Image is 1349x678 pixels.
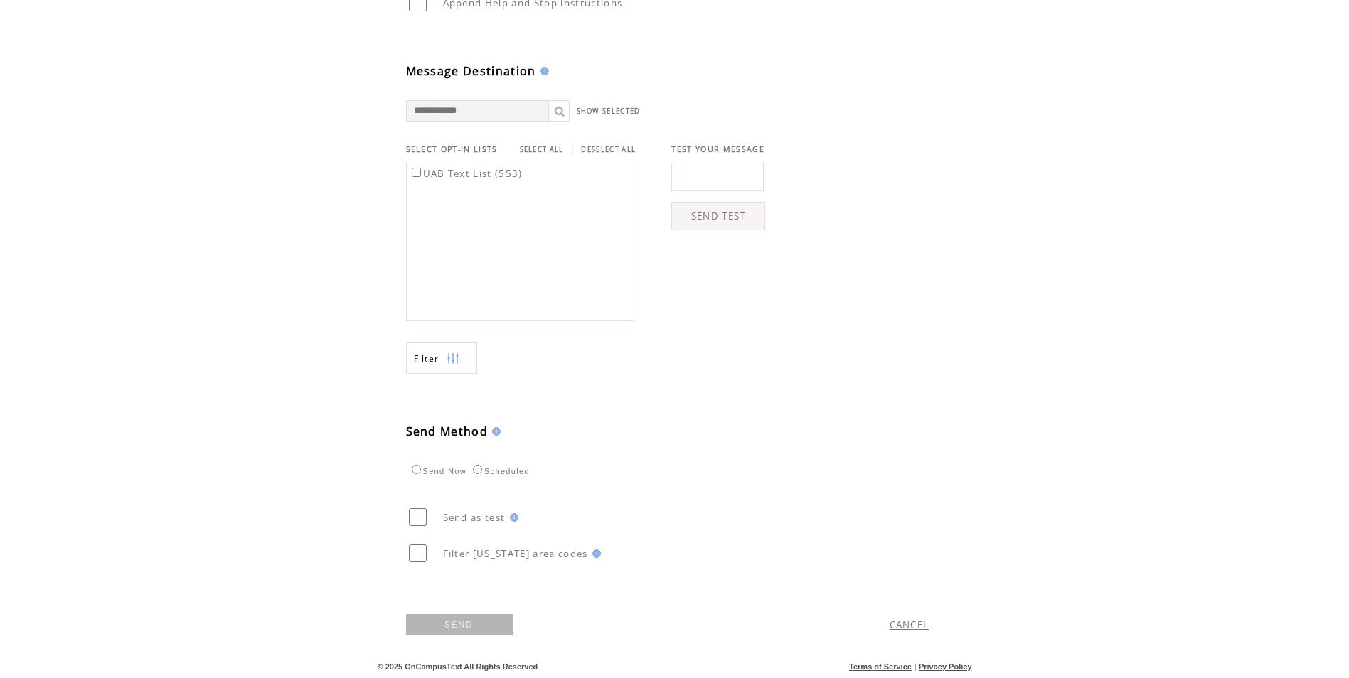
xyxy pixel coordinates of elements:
[406,342,477,374] a: Filter
[447,343,459,375] img: filters.png
[849,662,912,671] a: Terms of Service
[671,144,764,154] span: TEST YOUR MESSAGE
[506,513,518,522] img: help.gif
[406,144,498,154] span: SELECT OPT-IN LISTS
[914,662,916,671] span: |
[671,202,765,230] a: SEND TEST
[409,167,523,180] label: UAB Text List (553)
[570,143,575,156] span: |
[890,618,929,631] a: CANCEL
[520,145,564,154] a: SELECT ALL
[443,547,588,560] span: Filter [US_STATE] area codes
[577,107,641,116] a: SHOW SELECTED
[412,168,421,177] input: UAB Text List (553)
[443,511,506,524] span: Send as test
[536,67,549,75] img: help.gif
[488,427,501,436] img: help.gif
[473,465,482,474] input: Scheduled
[408,467,466,475] label: Send Now
[406,614,513,635] a: SEND
[414,353,439,365] span: Show filters
[406,424,489,439] span: Send Method
[581,145,636,154] a: DESELECT ALL
[412,465,421,474] input: Send Now
[378,662,538,671] span: © 2025 OnCampusText All Rights Reserved
[919,662,972,671] a: Privacy Policy
[588,549,601,558] img: help.gif
[406,63,536,79] span: Message Destination
[469,467,530,475] label: Scheduled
